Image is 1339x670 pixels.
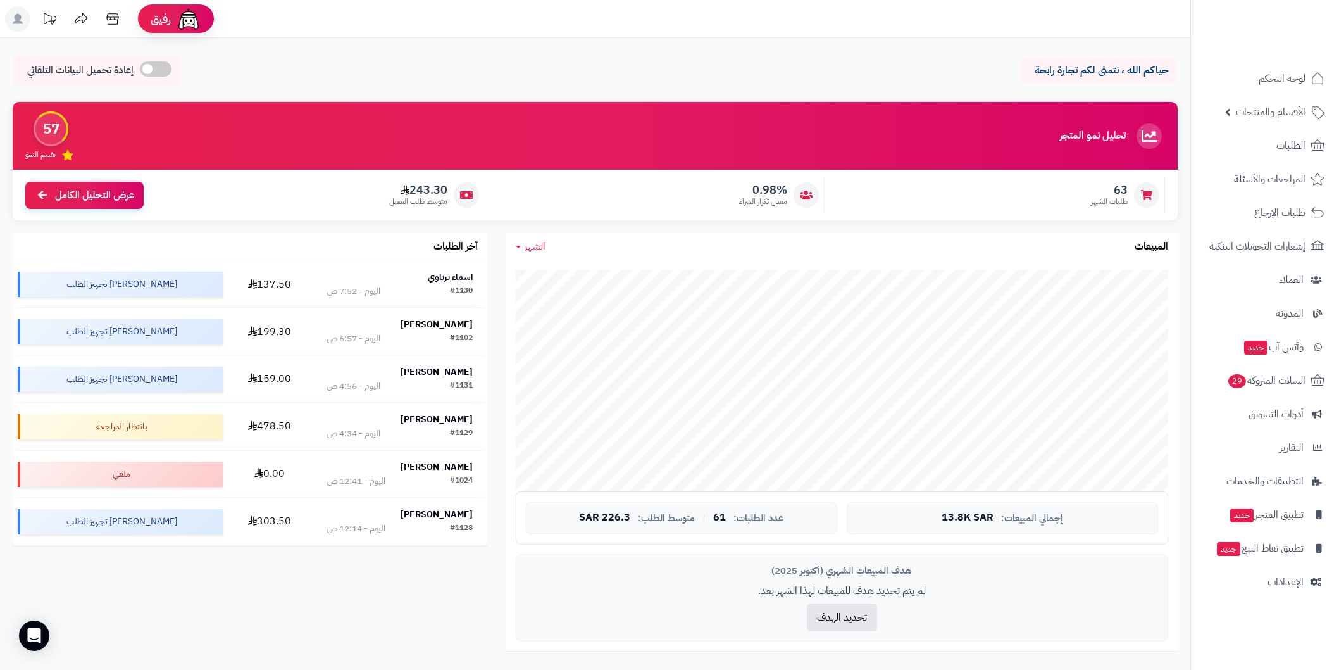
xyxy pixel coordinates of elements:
span: التقارير [1280,439,1304,457]
strong: [PERSON_NAME] [401,365,473,379]
div: #1128 [450,522,473,535]
a: أدوات التسويق [1199,399,1331,429]
td: 137.50 [228,261,312,308]
h3: المبيعات [1135,241,1168,253]
div: ملغي [18,462,223,487]
span: أدوات التسويق [1249,405,1304,423]
div: [PERSON_NAME] تجهيز الطلب [18,367,223,392]
h3: تحليل نمو المتجر [1059,130,1126,142]
span: الطلبات [1276,137,1305,155]
div: [PERSON_NAME] تجهيز الطلب [18,272,223,297]
span: | [702,513,706,522]
span: وآتس آب [1243,338,1304,356]
div: #1102 [450,332,473,345]
a: الشهر [516,239,545,254]
div: اليوم - 12:14 ص [327,522,385,535]
span: عرض التحليل الكامل [55,188,134,203]
strong: [PERSON_NAME] [401,508,473,521]
a: الطلبات [1199,130,1331,161]
a: السلات المتروكة29 [1199,365,1331,396]
a: إشعارات التحويلات البنكية [1199,231,1331,262]
span: إجمالي المبيعات: [1001,513,1063,524]
a: المراجعات والأسئلة [1199,164,1331,194]
td: 303.50 [228,498,312,545]
p: لم يتم تحديد هدف للمبيعات لهذا الشهر بعد. [526,584,1158,598]
span: 243.30 [389,183,447,197]
a: تحديثات المنصة [34,6,65,35]
span: جديد [1230,509,1254,522]
a: وآتس آبجديد [1199,332,1331,362]
span: طلبات الشهر [1091,196,1128,207]
div: #1130 [450,285,473,298]
a: العملاء [1199,265,1331,295]
strong: [PERSON_NAME] [401,413,473,426]
a: التطبيقات والخدمات [1199,466,1331,496]
div: [PERSON_NAME] تجهيز الطلب [18,509,223,534]
a: عرض التحليل الكامل [25,182,144,209]
span: المراجعات والأسئلة [1234,170,1305,188]
td: 199.30 [228,308,312,355]
span: عدد الطلبات: [733,513,783,524]
span: الإعدادات [1267,573,1304,591]
a: المدونة [1199,298,1331,329]
span: المدونة [1276,305,1304,322]
span: العملاء [1279,271,1304,289]
span: متوسط طلب العميل [389,196,447,207]
p: حياكم الله ، نتمنى لكم تجارة رابحة [1029,63,1168,78]
span: 61 [713,512,726,524]
img: logo-2.png [1253,9,1327,36]
span: 13.8K SAR [942,512,993,524]
span: طلبات الإرجاع [1254,204,1305,222]
div: هدف المبيعات الشهري (أكتوبر 2025) [526,564,1158,578]
div: Open Intercom Messenger [19,621,49,651]
span: 0.98% [739,183,787,197]
a: الإعدادات [1199,567,1331,597]
span: 63 [1091,183,1128,197]
span: جديد [1244,341,1267,355]
span: لوحة التحكم [1259,70,1305,87]
div: اليوم - 6:57 ص [327,332,380,345]
span: إشعارات التحويلات البنكية [1209,237,1305,255]
span: تطبيق المتجر [1229,506,1304,524]
a: التقارير [1199,433,1331,463]
span: رفيق [151,11,171,27]
img: ai-face.png [176,6,201,32]
span: الشهر [525,239,545,254]
span: السلات المتروكة [1227,372,1305,389]
span: متوسط الطلب: [638,513,695,524]
span: التطبيقات والخدمات [1226,472,1304,490]
a: لوحة التحكم [1199,63,1331,94]
a: طلبات الإرجاع [1199,198,1331,228]
div: #1129 [450,427,473,440]
h3: آخر الطلبات [433,241,478,253]
span: الأقسام والمنتجات [1236,103,1305,121]
span: تقييم النمو [25,149,56,160]
div: اليوم - 12:41 ص [327,475,385,488]
td: 0.00 [228,451,312,498]
div: #1024 [450,475,473,488]
div: بانتظار المراجعة [18,414,223,439]
strong: [PERSON_NAME] [401,460,473,474]
td: 159.00 [228,356,312,403]
div: اليوم - 4:34 ص [327,427,380,440]
a: تطبيق المتجرجديد [1199,500,1331,530]
span: 29 [1228,374,1247,389]
span: 226.3 SAR [579,512,630,524]
div: اليوم - 7:52 ص [327,285,380,298]
div: [PERSON_NAME] تجهيز الطلب [18,319,223,344]
span: تطبيق نقاط البيع [1216,540,1304,557]
strong: [PERSON_NAME] [401,318,473,331]
strong: اسماء برناوي [428,270,473,284]
td: 478.50 [228,403,312,450]
a: تطبيق نقاط البيعجديد [1199,533,1331,564]
span: إعادة تحميل البيانات التلقائي [27,63,134,78]
div: اليوم - 4:56 ص [327,380,380,393]
span: معدل تكرار الشراء [739,196,787,207]
div: #1131 [450,380,473,393]
button: تحديد الهدف [807,604,877,631]
span: جديد [1217,542,1240,556]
